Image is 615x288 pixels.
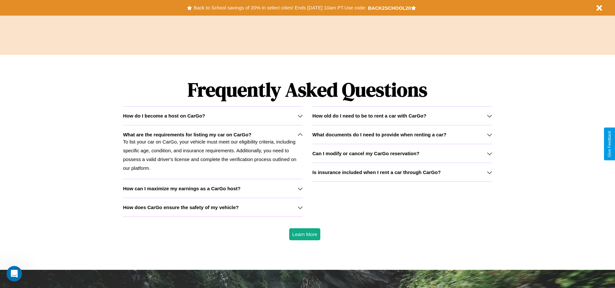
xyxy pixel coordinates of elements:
[123,73,492,106] h1: Frequently Asked Questions
[313,169,441,175] h3: Is insurance included when I rent a car through CarGo?
[313,151,420,156] h3: Can I modify or cancel my CarGo reservation?
[192,3,368,12] button: Back to School savings of 20% in select cities! Ends [DATE] 10am PT.Use code:
[313,132,446,137] h3: What documents do I need to provide when renting a car?
[123,132,251,137] h3: What are the requirements for listing my car on CarGo?
[6,266,22,282] iframe: Intercom live chat
[123,186,241,191] h3: How can I maximize my earnings as a CarGo host?
[313,113,427,119] h3: How old do I need to be to rent a car with CarGo?
[289,228,321,240] button: Learn More
[123,205,239,210] h3: How does CarGo ensure the safety of my vehicle?
[123,137,302,172] p: To list your car on CarGo, your vehicle must meet our eligibility criteria, including specific ag...
[123,113,205,119] h3: How do I become a host on CarGo?
[607,131,612,157] div: Give Feedback
[368,5,411,11] b: BACK2SCHOOL20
